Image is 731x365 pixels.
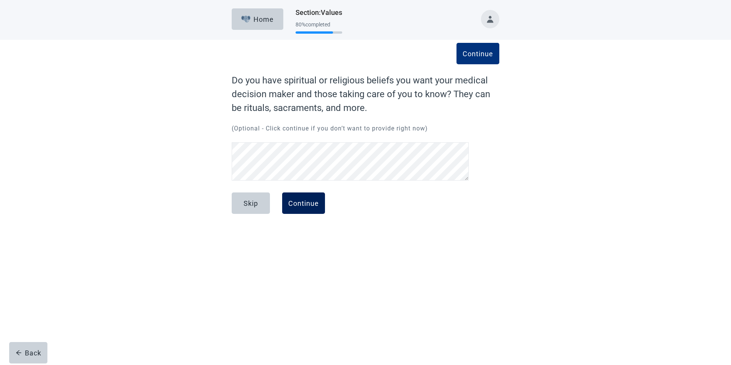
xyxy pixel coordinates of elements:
label: Do you have spiritual or religious beliefs you want your medical decision maker and those taking ... [232,73,499,115]
div: Continue [288,199,319,207]
button: Skip [232,192,270,214]
div: Back [16,349,41,357]
button: Continue [456,43,499,64]
div: Skip [244,199,258,207]
button: Toggle account menu [481,10,499,28]
span: arrow-left [16,350,22,356]
button: Continue [282,192,325,214]
div: Continue [463,50,493,57]
button: ElephantHome [232,8,283,30]
div: Home [241,15,274,23]
p: (Optional - Click continue if you don’t want to provide right now) [232,124,499,133]
h1: Section : Values [296,7,342,18]
button: arrow-leftBack [9,342,47,363]
img: Elephant [241,16,251,23]
div: 80 % completed [296,21,342,28]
